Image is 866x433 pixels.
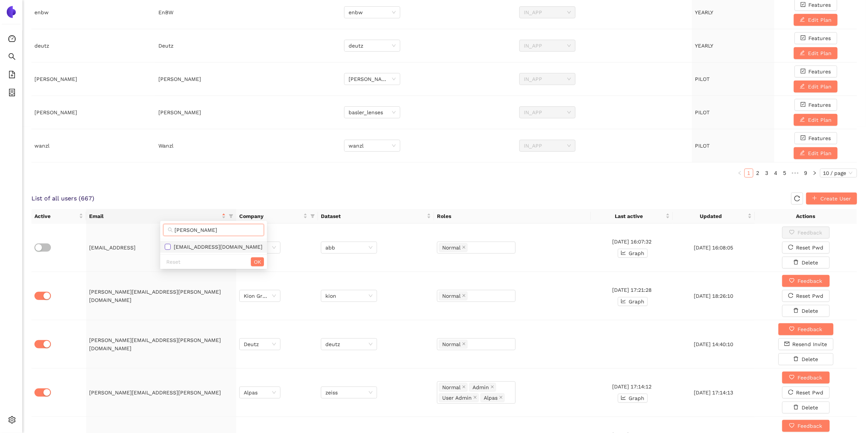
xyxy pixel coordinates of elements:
[797,422,822,430] span: Feedback
[738,171,742,175] span: left
[794,147,838,159] button: editEdit Plan
[820,194,851,203] span: Create User
[810,169,819,178] li: Next Page
[793,356,799,362] span: delete
[809,101,831,109] span: Features
[812,171,817,175] span: right
[8,414,16,429] span: setting
[321,212,425,220] span: Dataset
[155,63,341,96] td: [PERSON_NAME]
[673,209,755,224] th: this column's title is Updated,this column is sortable
[318,209,434,224] th: this column's title is Dataset,this column is sortable
[618,297,648,306] button: line-chartGraph
[791,193,803,205] button: reload
[755,209,857,224] th: Actions
[782,227,830,239] button: heartFeedback
[490,385,494,390] span: close
[8,86,16,101] span: container
[794,81,838,93] button: editEdit Plan
[621,250,626,256] span: line-chart
[794,114,838,126] button: editEdit Plan
[810,169,819,178] button: right
[778,338,833,350] button: mailResend Invite
[462,294,466,298] span: close
[155,29,341,63] td: Deutz
[86,224,236,272] td: [EMAIL_ADDRESS]
[442,243,461,252] span: Normal
[692,129,775,163] td: PILOT
[800,35,806,41] span: check-square
[442,292,461,300] span: Normal
[796,388,824,397] span: Reset Pwd
[236,209,318,224] th: this column's title is Company,this column is sortable
[802,355,818,363] span: Delete
[618,394,648,403] button: line-chartGraph
[789,326,794,332] span: heart
[796,292,824,300] span: Reset Pwd
[673,272,755,320] td: [DATE] 18:26:10
[800,2,806,8] span: check-square
[782,387,830,399] button: reloadReset Pwd
[618,249,648,258] button: line-chartGraph
[793,340,827,348] span: Resend Invite
[31,96,155,129] td: [PERSON_NAME]
[794,132,837,144] button: check-squareFeatures
[794,32,837,44] button: check-squareFeatures
[794,14,838,26] button: editEdit Plan
[796,243,824,252] span: Reset Pwd
[692,96,775,129] td: PILOT
[800,102,806,108] span: check-square
[484,394,498,402] span: Alpas
[673,320,755,369] td: [DATE] 14:40:10
[155,96,341,129] td: [PERSON_NAME]
[442,340,461,348] span: Normal
[789,375,794,381] span: heart
[472,383,489,391] span: Admin
[754,169,762,177] a: 2
[793,260,799,266] span: delete
[676,212,746,220] span: Updated
[239,212,302,220] span: Company
[763,169,771,177] a: 3
[782,257,830,269] button: deleteDelete
[462,342,466,346] span: close
[789,169,801,178] span: •••
[781,169,789,177] a: 5
[735,169,744,178] button: left
[778,323,833,335] button: heartFeedback
[349,7,396,18] span: enbw
[788,293,793,299] span: reload
[89,212,220,220] span: Email
[442,394,472,402] span: User Admin
[310,214,315,218] span: filter
[480,393,505,402] span: Alpas
[782,305,830,317] button: deleteDelete
[325,242,373,253] span: abb
[692,63,775,96] td: PILOT
[171,244,262,250] span: [EMAIL_ADDRESS][DOMAIN_NAME]
[800,84,805,90] span: edit
[244,339,276,350] span: Deutz
[782,290,830,302] button: reloadReset Pwd
[797,277,822,285] span: Feedback
[499,396,503,400] span: close
[439,393,479,402] span: User Admin
[621,395,626,401] span: line-chart
[155,129,341,163] td: Wanzl
[673,369,755,417] td: [DATE] 17:14:13
[692,29,775,63] td: YEARLY
[594,286,670,294] div: [DATE] 17:21:28
[791,196,803,202] span: reload
[809,34,831,42] span: Features
[86,272,236,320] td: [PERSON_NAME][EMAIL_ADDRESS][PERSON_NAME][DOMAIN_NAME]
[594,237,670,246] div: [DATE] 16:07:32
[808,82,832,91] span: Edit Plan
[806,193,857,205] button: plusCreate User
[782,372,830,384] button: heartFeedback
[793,308,799,314] span: delete
[524,73,571,85] span: IN_APP
[735,169,744,178] li: Previous Page
[753,169,762,178] li: 2
[772,169,780,177] a: 4
[782,420,830,432] button: heartFeedback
